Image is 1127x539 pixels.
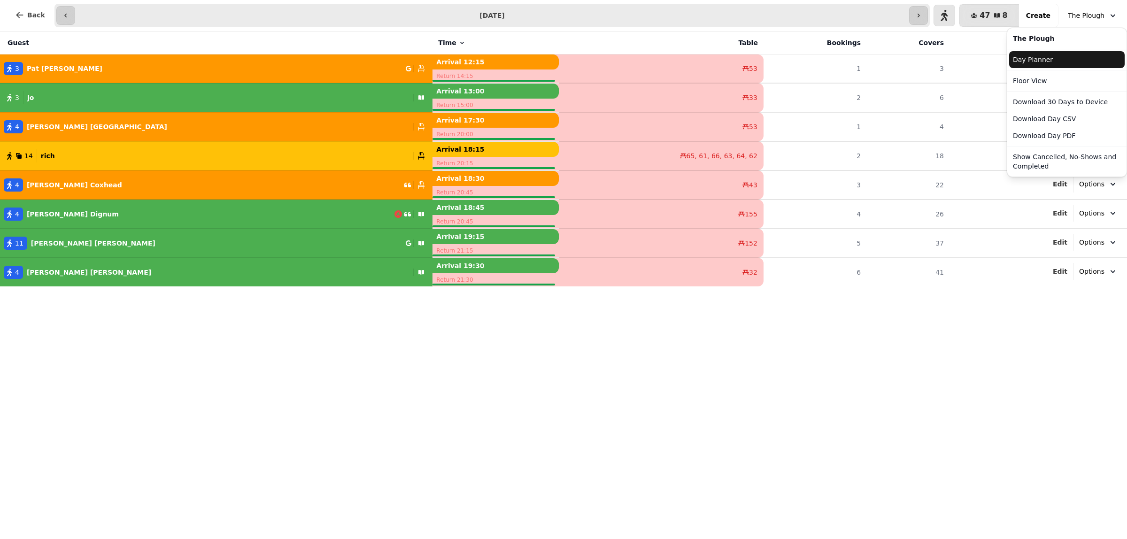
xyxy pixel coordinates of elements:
[1062,7,1123,24] button: The Plough
[1009,51,1125,68] a: Day Planner
[1007,28,1127,177] div: The Plough
[1009,110,1125,127] button: Download Day CSV
[1068,11,1104,20] span: The Plough
[1009,127,1125,144] button: Download Day PDF
[1009,30,1125,47] div: The Plough
[1009,72,1125,89] a: Floor View
[1009,148,1125,175] button: Show Cancelled, No-Shows and Completed
[1009,93,1125,110] button: Download 30 Days to Device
